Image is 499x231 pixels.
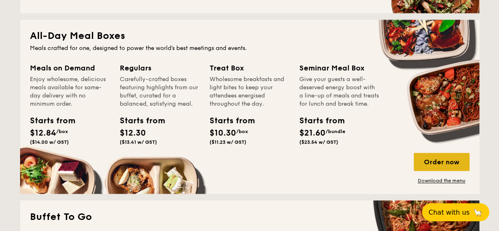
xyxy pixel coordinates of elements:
[30,75,110,108] div: Enjoy wholesome, delicious meals available for same-day delivery with no minimum order.
[30,115,67,127] div: Starts from
[299,75,379,108] div: Give your guests a well-deserved energy boost with a line-up of meals and treats for lunch and br...
[473,208,483,217] span: 🦙
[30,29,469,43] h2: All-Day Meal Boxes
[422,203,489,221] button: Chat with us🦙
[120,128,146,138] span: $12.30
[428,208,469,216] span: Chat with us
[210,75,289,108] div: Wholesome breakfasts and light bites to keep your attendees energised throughout the day.
[120,62,200,74] div: Regulars
[210,139,246,145] span: ($11.23 w/ GST)
[236,129,248,134] span: /box
[210,62,289,74] div: Treat Box
[30,44,469,52] div: Meals crafted for one, designed to power the world's best meetings and events.
[299,115,336,127] div: Starts from
[120,115,157,127] div: Starts from
[326,129,345,134] span: /bundle
[299,128,326,138] span: $21.60
[299,62,379,74] div: Seminar Meal Box
[30,62,110,74] div: Meals on Demand
[414,153,469,171] div: Order now
[120,75,200,108] div: Carefully-crafted boxes featuring highlights from our buffet, curated for a balanced, satisfying ...
[30,210,469,223] h2: Buffet To Go
[30,128,56,138] span: $12.84
[30,139,69,145] span: ($14.00 w/ GST)
[56,129,68,134] span: /box
[299,139,338,145] span: ($23.54 w/ GST)
[120,139,157,145] span: ($13.41 w/ GST)
[210,115,246,127] div: Starts from
[210,128,236,138] span: $10.30
[414,177,469,184] a: Download the menu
